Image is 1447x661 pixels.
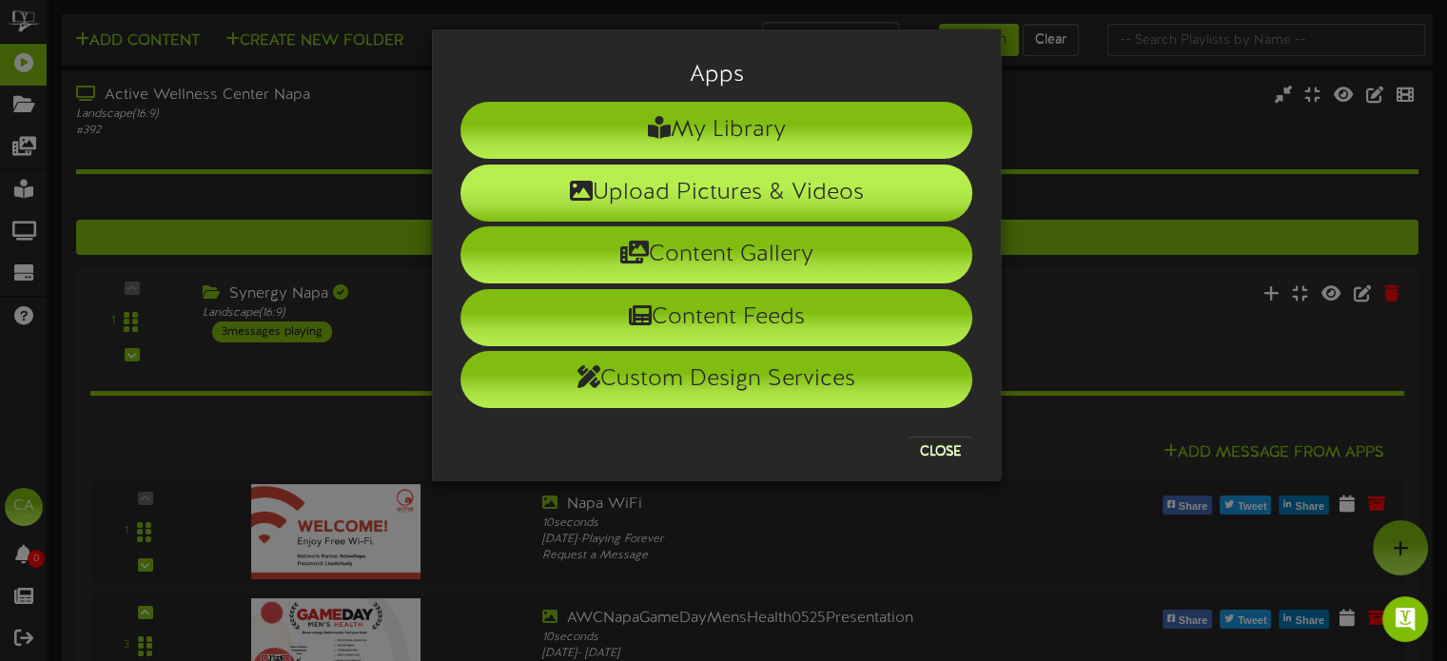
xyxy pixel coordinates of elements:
[909,437,972,467] button: Close
[460,102,972,159] li: My Library
[460,289,972,346] li: Content Feeds
[460,63,972,87] h3: Apps
[460,226,972,283] li: Content Gallery
[460,351,972,408] li: Custom Design Services
[460,165,972,222] li: Upload Pictures & Videos
[1382,596,1428,642] div: Open Intercom Messenger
